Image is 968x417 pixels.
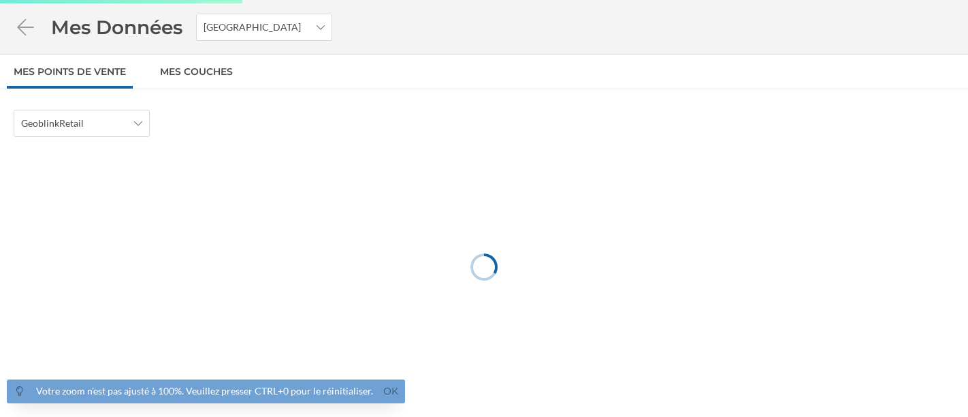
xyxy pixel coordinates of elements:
span: [GEOGRAPHIC_DATA] [204,20,301,34]
a: Mes Couches [153,55,240,89]
span: Mes Données [51,14,182,40]
div: Votre zoom n'est pas ajusté à 100%. Veuillez presser CTRL+0 pour le réinitialiser. [36,384,373,398]
span: GeoblinkRetail [21,117,84,130]
a: Mes points de vente [7,55,133,89]
a: Ok [380,384,402,399]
